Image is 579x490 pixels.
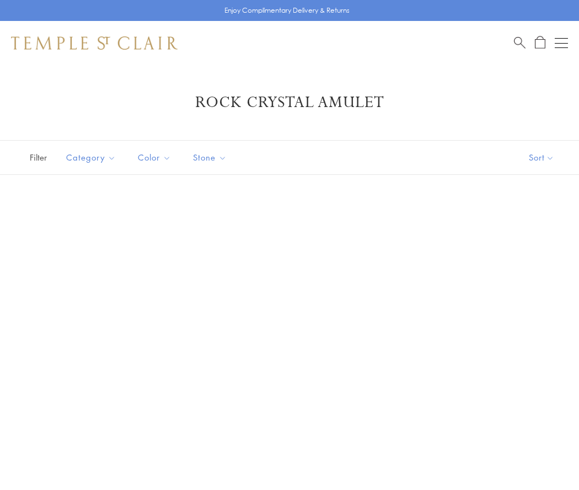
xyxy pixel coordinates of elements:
[514,36,526,50] a: Search
[58,145,124,170] button: Category
[187,151,235,164] span: Stone
[132,151,179,164] span: Color
[28,93,551,113] h1: Rock Crystal Amulet
[11,36,178,50] img: Temple St. Clair
[504,141,579,174] button: Show sort by
[224,5,350,16] p: Enjoy Complimentary Delivery & Returns
[535,36,545,50] a: Open Shopping Bag
[185,145,235,170] button: Stone
[130,145,179,170] button: Color
[61,151,124,164] span: Category
[555,36,568,50] button: Open navigation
